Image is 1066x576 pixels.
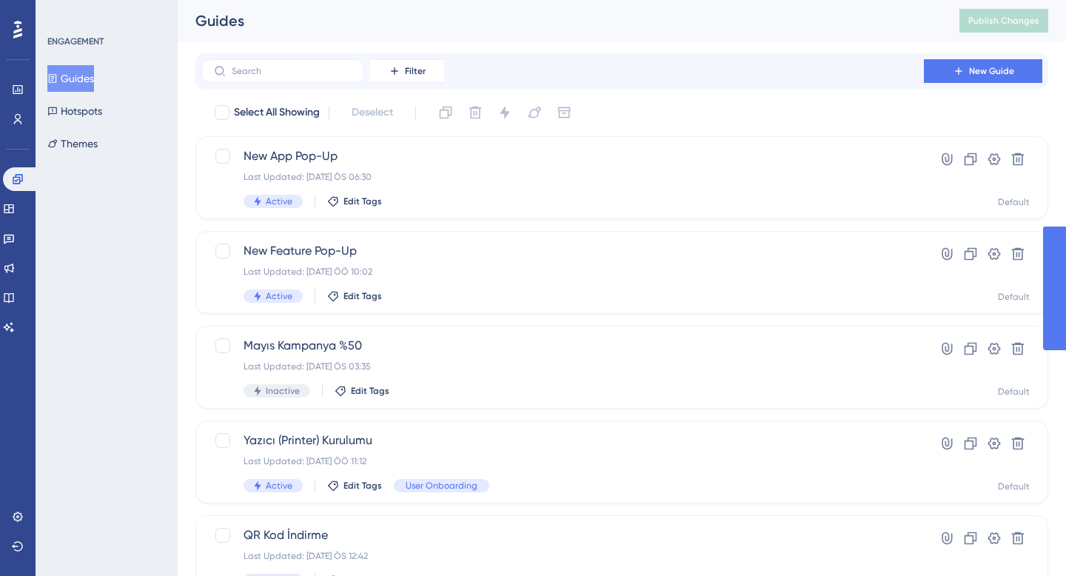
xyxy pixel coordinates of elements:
div: Default [998,196,1030,208]
div: Default [998,480,1030,492]
span: Edit Tags [343,195,382,207]
span: Active [266,195,292,207]
span: QR Kod İndirme [244,526,882,544]
input: Search [232,66,352,76]
span: Edit Tags [343,480,382,492]
span: Edit Tags [351,385,389,397]
button: Edit Tags [327,480,382,492]
button: New Guide [924,59,1042,83]
button: Themes [47,130,98,157]
button: Filter [370,59,444,83]
span: Active [266,290,292,302]
iframe: UserGuiding AI Assistant Launcher [1004,518,1048,562]
div: Last Updated: [DATE] ÖS 12:42 [244,550,882,562]
div: Guides [195,10,922,31]
button: Deselect [338,99,406,126]
span: Edit Tags [343,290,382,302]
button: Publish Changes [959,9,1048,33]
div: ENGAGEMENT [47,36,104,47]
span: Mayıs Kampanya %50 [244,337,882,355]
div: Last Updated: [DATE] ÖS 06:30 [244,171,882,183]
span: User Onboarding [406,480,477,492]
div: Last Updated: [DATE] ÖÖ 10:02 [244,266,882,278]
button: Edit Tags [327,290,382,302]
span: Deselect [352,104,393,121]
div: Last Updated: [DATE] ÖS 03:35 [244,361,882,372]
span: New App Pop-Up [244,147,882,165]
span: Filter [405,65,426,77]
button: Hotspots [47,98,102,124]
span: Yazıcı (Printer) Kurulumu [244,432,882,449]
div: Default [998,291,1030,303]
button: Edit Tags [335,385,389,397]
span: Select All Showing [234,104,320,121]
div: Default [998,386,1030,398]
div: Last Updated: [DATE] ÖÖ 11:12 [244,455,882,467]
span: New Guide [969,65,1014,77]
span: Active [266,480,292,492]
span: Publish Changes [968,15,1039,27]
span: Inactive [266,385,300,397]
span: New Feature Pop-Up [244,242,882,260]
button: Edit Tags [327,195,382,207]
button: Guides [47,65,94,92]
